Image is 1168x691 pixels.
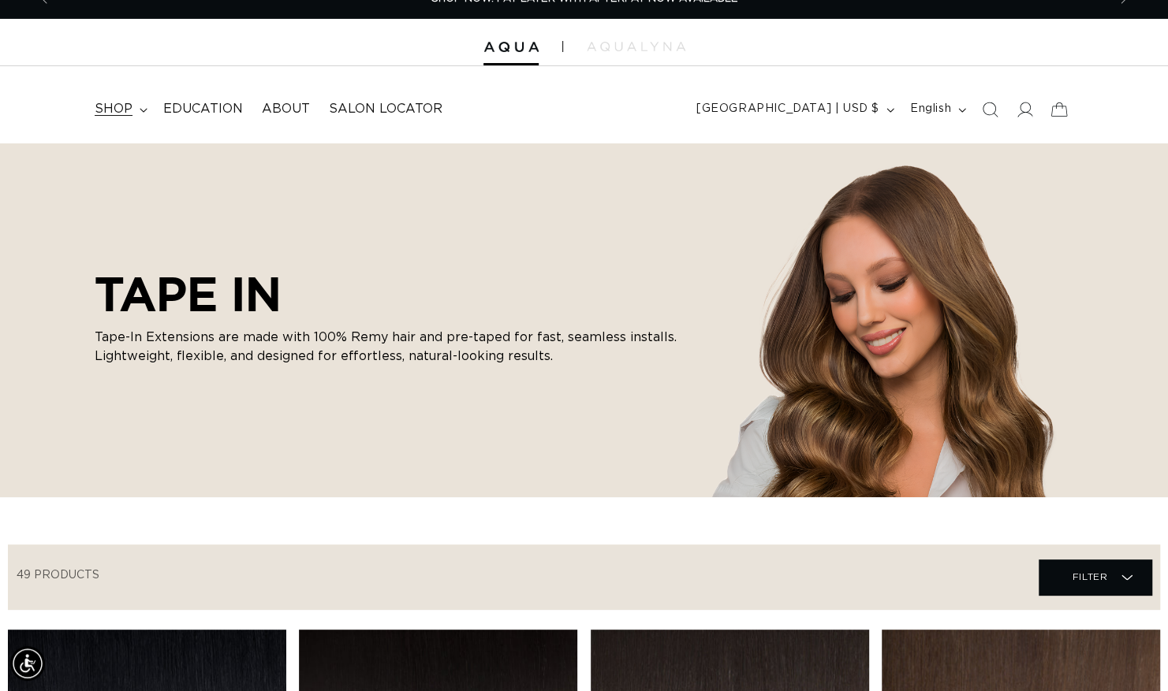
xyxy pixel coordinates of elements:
[95,266,694,321] h2: TAPE IN
[910,101,951,117] span: English
[85,91,154,127] summary: shop
[95,328,694,366] p: Tape-In Extensions are made with 100% Remy hair and pre-taped for fast, seamless installs. Lightw...
[587,42,685,51] img: aqualyna.com
[901,95,972,124] button: English
[972,92,1007,127] summary: Search
[262,101,310,117] span: About
[10,646,45,681] div: Accessibility Menu
[17,570,99,581] span: 49 products
[154,91,252,127] a: Education
[1039,559,1151,595] summary: Filter
[483,42,539,53] img: Aqua Hair Extensions
[687,95,901,124] button: [GEOGRAPHIC_DATA] | USD $
[696,101,879,117] span: [GEOGRAPHIC_DATA] | USD $
[1072,562,1107,592] span: Filter
[252,91,319,127] a: About
[95,101,132,117] span: shop
[329,101,442,117] span: Salon Locator
[163,101,243,117] span: Education
[319,91,452,127] a: Salon Locator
